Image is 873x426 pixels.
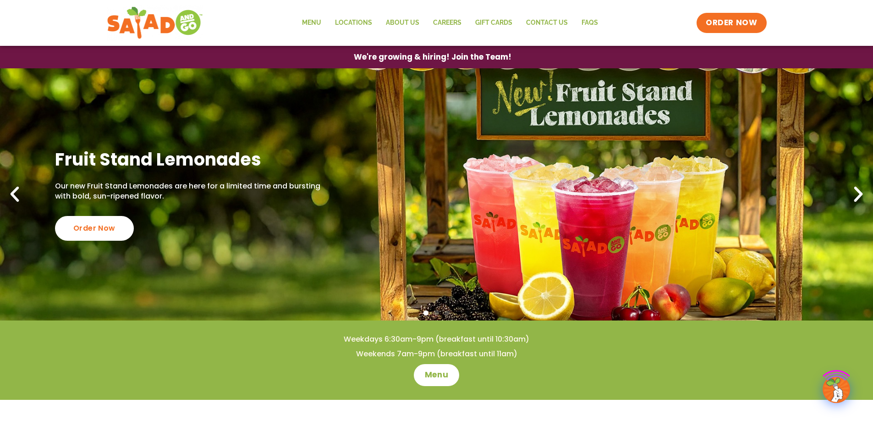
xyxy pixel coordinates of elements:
span: We're growing & hiring! Join the Team! [354,53,511,61]
a: Careers [426,12,468,33]
a: ORDER NOW [697,13,766,33]
img: new-SAG-logo-768×292 [107,5,203,41]
a: GIFT CARDS [468,12,519,33]
div: Next slide [848,184,868,205]
a: FAQs [575,12,605,33]
a: We're growing & hiring! Join the Team! [340,46,525,68]
span: Menu [425,370,448,381]
span: Go to slide 1 [423,310,428,315]
div: Order Now [55,216,134,241]
a: Contact Us [519,12,575,33]
p: Our new Fruit Stand Lemonades are here for a limited time and bursting with bold, sun-ripened fla... [55,181,325,202]
span: ORDER NOW [706,17,757,28]
a: Menu [295,12,328,33]
span: Go to slide 2 [434,310,439,315]
a: About Us [379,12,426,33]
div: Previous slide [5,184,25,205]
h4: Weekdays 6:30am-9pm (breakfast until 10:30am) [18,334,855,344]
nav: Menu [295,12,605,33]
h4: Weekends 7am-9pm (breakfast until 11am) [18,349,855,359]
span: Go to slide 3 [445,310,450,315]
a: Menu [414,364,459,386]
a: Locations [328,12,379,33]
h2: Fruit Stand Lemonades [55,148,325,171]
